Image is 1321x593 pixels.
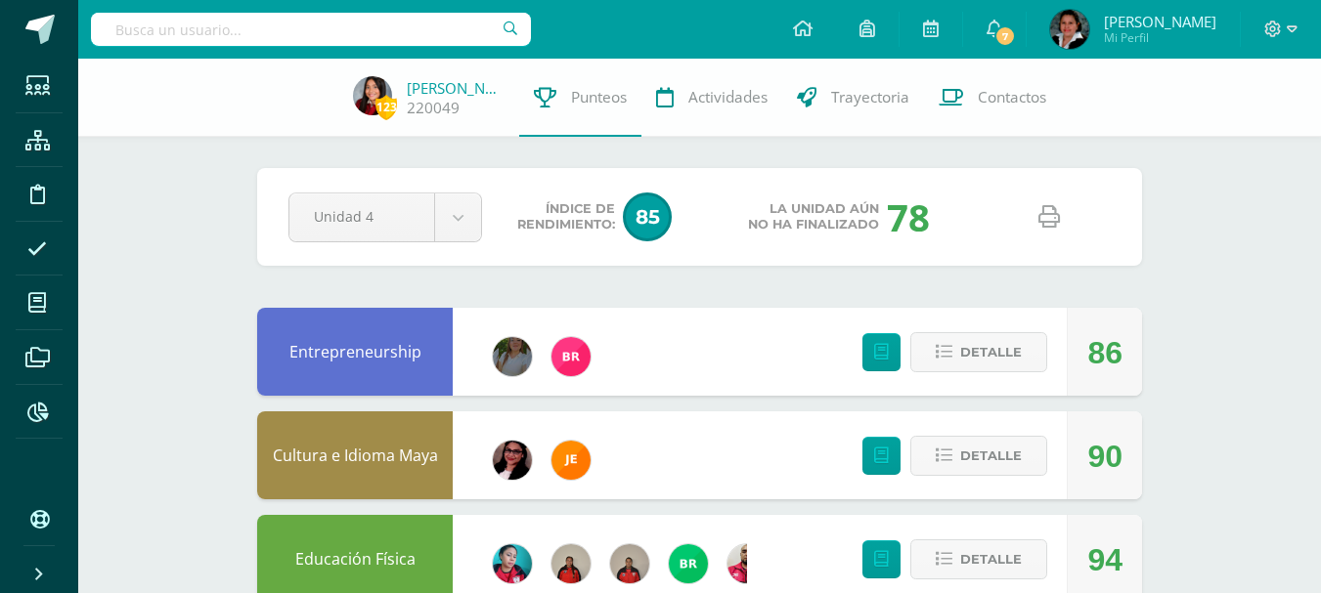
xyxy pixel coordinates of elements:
[257,411,453,499] div: Cultura e Idioma Maya
[493,544,532,583] img: 4042270918fd6b5921d0ca12ded71c97.png
[924,59,1061,137] a: Contactos
[571,87,627,107] span: Punteos
[782,59,924,137] a: Trayectoria
[375,95,397,119] span: 123
[727,544,767,583] img: 720c24124c15ba549e3e394e132c7bff.png
[688,87,768,107] span: Actividades
[517,201,615,233] span: Índice de Rendimiento:
[407,78,505,98] a: [PERSON_NAME]
[1087,412,1123,500] div: 90
[551,441,591,480] img: 6530472a98d010ec8906c714036cc0db.png
[519,59,641,137] a: Punteos
[273,445,438,466] a: Cultura e Idioma Maya
[887,191,930,242] div: 78
[978,87,1046,107] span: Contactos
[353,76,392,115] img: b5569289d2814d0ba92c99427da8e130.png
[831,87,909,107] span: Trayectoria
[994,25,1016,47] span: 7
[289,341,421,362] a: Entrepreneurship
[257,308,453,396] div: Entrepreneurship
[623,192,672,241] span: 85
[910,436,1047,476] button: Detalle
[551,544,591,583] img: d4deafe5159184ad8cadd3f58d7b9740.png
[551,337,591,376] img: fdc339628fa4f38455708ea1af2929a7.png
[91,13,531,46] input: Busca un usuario...
[1104,29,1216,46] span: Mi Perfil
[960,541,1022,577] span: Detalle
[493,337,532,376] img: 076b3c132f3fc5005cda963becdc2081.png
[295,548,416,570] a: Educación Física
[748,201,879,233] span: La unidad aún no ha finalizado
[960,438,1022,474] span: Detalle
[910,539,1047,579] button: Detalle
[910,332,1047,372] button: Detalle
[493,441,532,480] img: 1c3ed0363f92f1cd3aaa9c6dc44d1b5b.png
[641,59,782,137] a: Actividades
[960,334,1022,370] span: Detalle
[1087,309,1123,397] div: 86
[1050,10,1089,49] img: c5e15b6d1c97cfcc5e091a47d8fce03b.png
[407,98,460,118] a: 220049
[610,544,649,583] img: 139d064777fbe6bf61491abfdba402ef.png
[669,544,708,583] img: 7976fc47626adfddeb45c36bac81a772.png
[1104,12,1216,31] span: [PERSON_NAME]
[289,193,481,241] a: Unidad 4
[314,193,410,239] span: Unidad 4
